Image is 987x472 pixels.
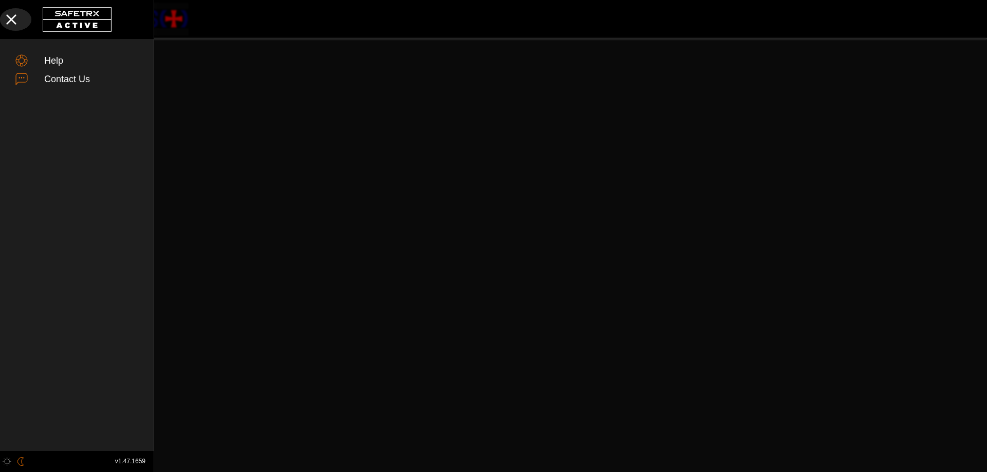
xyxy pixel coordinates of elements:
button: v1.47.1659 [109,453,152,470]
img: ModeLight.svg [3,457,11,466]
img: ContactUs.svg [15,73,28,85]
div: Contact Us [44,74,138,85]
span: v1.47.1659 [115,456,145,467]
div: Help [44,55,138,67]
img: ModeDark.svg [16,457,25,466]
img: Help.svg [15,54,28,67]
